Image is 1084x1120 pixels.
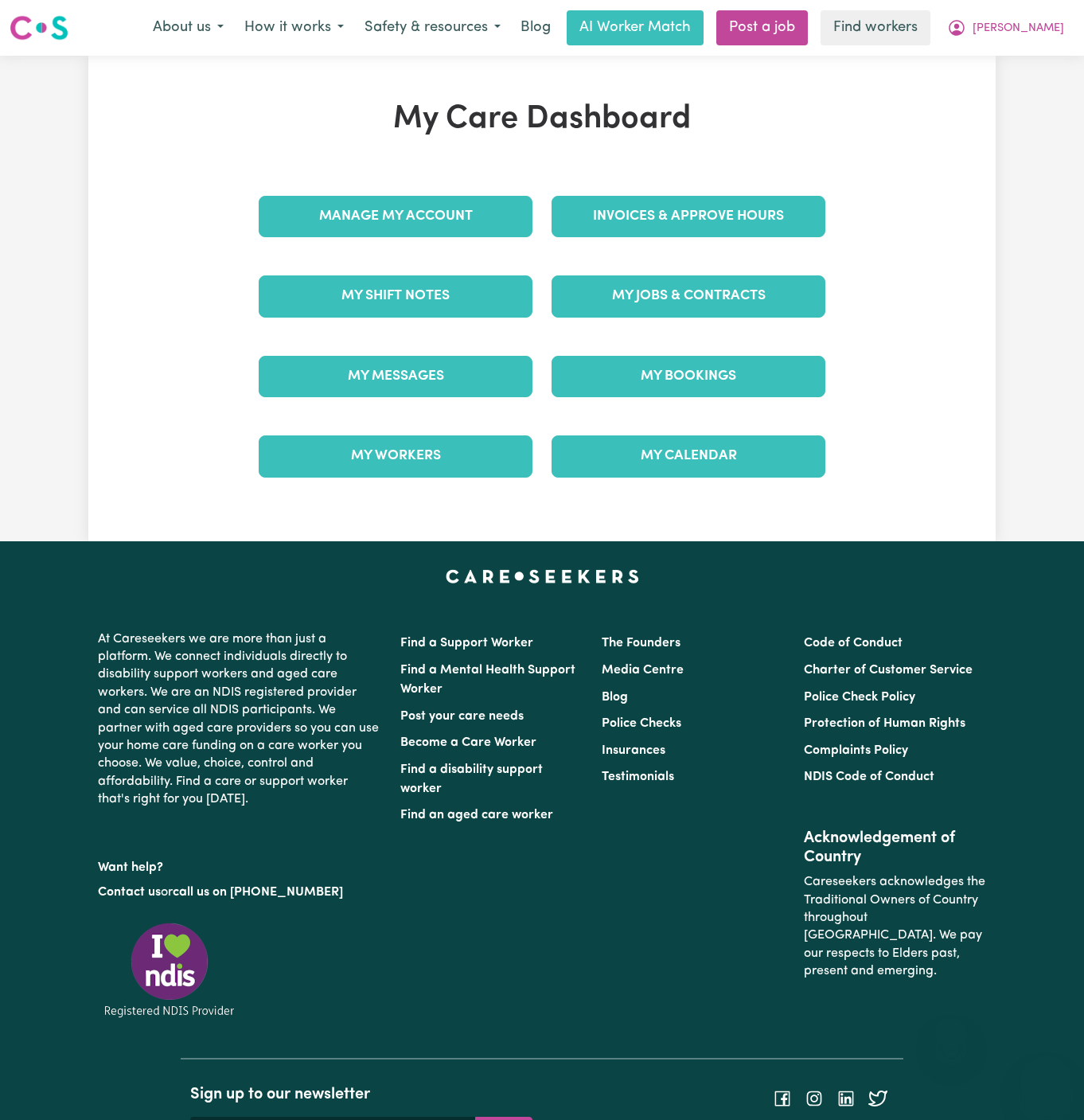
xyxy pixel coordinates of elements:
a: Post your care needs [400,710,524,723]
a: The Founders [602,637,680,650]
a: Testimonials [602,771,674,783]
span: [PERSON_NAME] [973,20,1064,37]
a: Follow Careseekers on Facebook [773,1092,792,1105]
a: Complaints Policy [804,744,908,757]
a: Find an aged care worker [400,809,553,821]
p: Careseekers acknowledges the Traditional Owners of Country throughout [GEOGRAPHIC_DATA]. We pay o... [804,867,986,986]
a: Insurances [602,744,665,757]
a: Police Check Policy [804,691,915,704]
a: Contact us [98,886,161,899]
a: My Shift Notes [259,275,532,317]
a: call us on [PHONE_NUMBER] [173,886,343,899]
a: Follow Careseekers on Twitter [868,1092,887,1105]
p: or [98,877,381,907]
a: Code of Conduct [804,637,903,650]
h2: Acknowledgement of Country [804,829,986,867]
a: Find a Support Worker [400,637,533,650]
a: Manage My Account [259,196,532,237]
a: Media Centre [602,664,684,677]
a: Post a job [716,10,808,45]
a: Follow Careseekers on Instagram [805,1092,824,1105]
button: My Account [937,11,1074,45]
a: My Bookings [552,356,825,397]
a: Blog [602,691,628,704]
a: Become a Care Worker [400,736,536,749]
a: NDIS Code of Conduct [804,771,934,783]
button: Safety & resources [354,11,511,45]
a: Invoices & Approve Hours [552,196,825,237]
a: Charter of Customer Service [804,664,973,677]
a: Blog [511,10,560,45]
a: Find workers [821,10,930,45]
a: My Workers [259,435,532,477]
a: Find a Mental Health Support Worker [400,664,575,696]
a: Protection of Human Rights [804,717,965,730]
iframe: Close message [935,1018,967,1050]
a: My Jobs & Contracts [552,275,825,317]
h2: Sign up to our newsletter [190,1085,532,1104]
a: AI Worker Match [567,10,704,45]
iframe: Button to launch messaging window [1020,1056,1071,1107]
button: About us [142,11,234,45]
a: Police Checks [602,717,681,730]
p: At Careseekers we are more than just a platform. We connect individuals directly to disability su... [98,624,381,815]
h1: My Care Dashboard [249,100,835,139]
button: How it works [234,11,354,45]
a: Follow Careseekers on LinkedIn [836,1092,856,1105]
a: Find a disability support worker [400,763,543,795]
a: Careseekers home page [446,570,639,583]
a: My Messages [259,356,532,397]
a: My Calendar [552,435,825,477]
p: Want help? [98,853,381,876]
a: Careseekers logo [10,10,68,46]
img: Registered NDIS provider [98,920,241,1020]
img: Careseekers logo [10,14,68,42]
